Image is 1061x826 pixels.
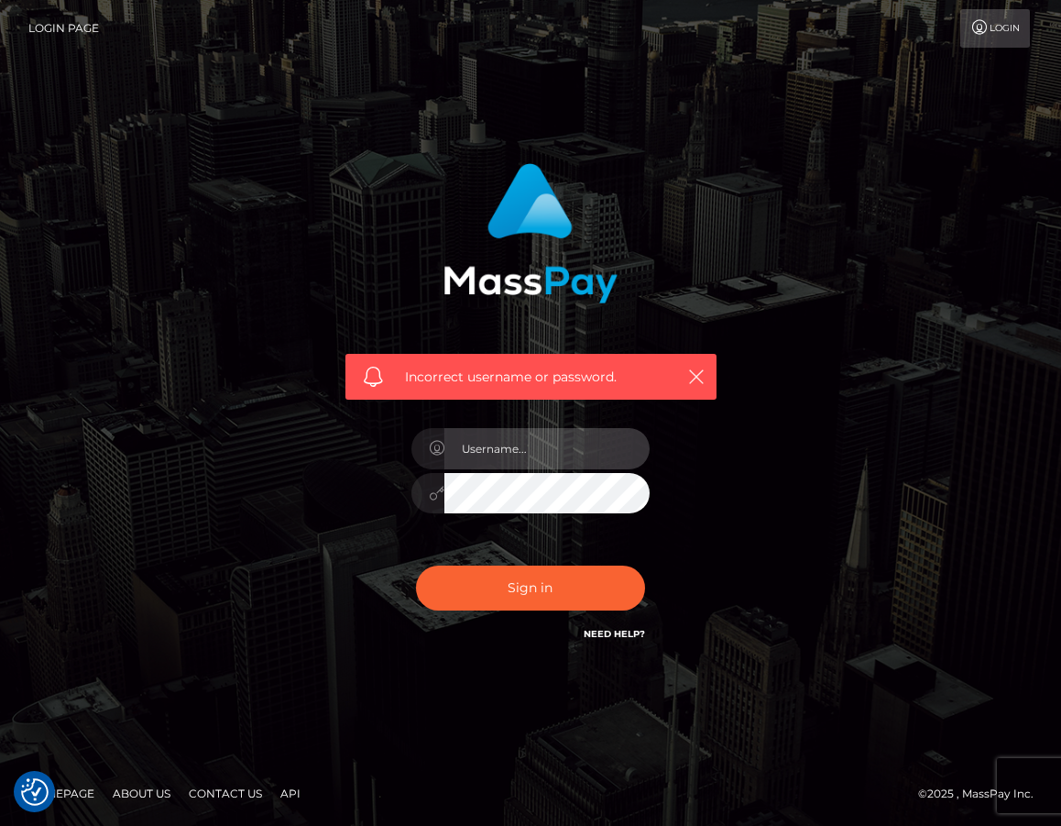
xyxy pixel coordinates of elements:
input: Username... [444,428,650,469]
div: © 2025 , MassPay Inc. [918,784,1047,804]
a: Homepage [20,779,102,808]
a: Need Help? [584,628,645,640]
a: API [273,779,308,808]
a: Login [960,9,1030,48]
a: Contact Us [181,779,269,808]
a: Login Page [28,9,99,48]
img: Revisit consent button [21,778,49,806]
button: Consent Preferences [21,778,49,806]
a: About Us [105,779,178,808]
button: Sign in [416,566,645,611]
span: Incorrect username or password. [405,368,666,387]
img: MassPay Login [443,163,618,303]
